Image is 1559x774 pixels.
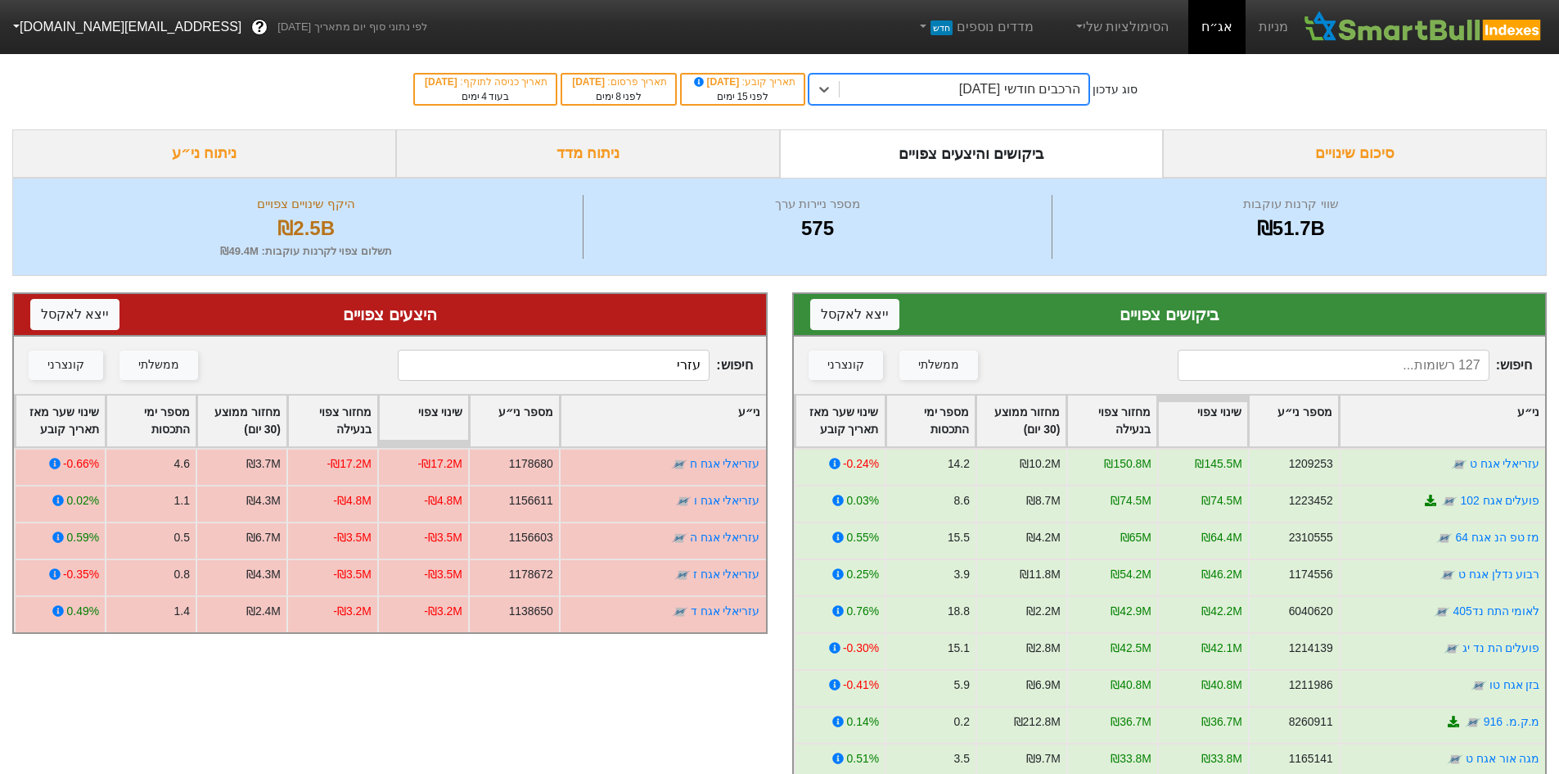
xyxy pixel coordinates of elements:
button: ייצא לאקסל [810,299,899,330]
a: עזריאלי אגח ח [690,457,760,470]
div: ₪3.7M [246,455,281,473]
div: -₪3.5M [333,529,372,546]
div: ₪54.2M [1111,566,1151,583]
div: ₪6.7M [246,529,281,546]
div: לפני ימים [690,89,795,104]
div: Toggle SortBy [470,396,559,446]
div: -0.24% [842,455,878,473]
div: ₪33.8M [1201,750,1242,767]
div: ₪4.3M [246,492,281,509]
img: tase link [1450,456,1467,473]
div: ₪46.2M [1201,566,1242,583]
div: -₪3.5M [424,566,462,583]
img: tase link [1470,677,1486,694]
a: עזריאלי אגח ז [693,568,760,581]
img: tase link [1443,640,1459,657]
div: Toggle SortBy [197,396,286,446]
span: חיפוש : [398,350,752,381]
div: הרכבים חודשי [DATE] [959,79,1080,99]
img: tase link [671,530,687,546]
div: לפני ימים [570,89,667,104]
div: 1178680 [509,455,553,473]
div: 0.2 [953,713,969,731]
input: 448 רשומות... [398,350,710,381]
a: הסימולציות שלי [1066,11,1176,43]
div: Toggle SortBy [106,396,196,446]
div: 1174556 [1288,566,1332,583]
img: SmartBull [1301,11,1546,43]
div: 4.6 [174,455,190,473]
div: תאריך פרסום : [570,75,667,89]
div: 0.76% [846,603,878,620]
div: ₪8.7M [1025,492,1060,509]
img: tase link [674,567,691,583]
div: 18.8 [947,603,969,620]
div: -₪3.2M [424,603,462,620]
span: לפי נתוני סוף יום מתאריך [DATE] [277,19,427,35]
a: מגה אור אגח ט [1465,752,1539,765]
div: -₪3.2M [333,603,372,620]
div: Toggle SortBy [795,396,885,446]
div: -₪4.8M [333,492,372,509]
div: 2310555 [1288,529,1332,546]
span: [DATE] [425,76,460,88]
div: ביקושים צפויים [810,302,1530,327]
div: 5.9 [953,677,969,694]
div: ₪10.2M [1020,455,1061,473]
div: 1178672 [509,566,553,583]
div: ₪9.7M [1025,750,1060,767]
div: 1214139 [1288,640,1332,657]
div: Toggle SortBy [1249,396,1338,446]
div: ₪2.4M [246,603,281,620]
div: 1.4 [174,603,190,620]
button: ממשלתי [899,351,978,380]
div: 1156603 [509,529,553,546]
div: Toggle SortBy [976,396,1066,446]
div: סוג עדכון [1093,81,1138,98]
span: [DATE] [692,76,742,88]
img: tase link [675,493,692,509]
a: פועלים אגח 102 [1460,494,1539,507]
div: 8260911 [1288,713,1332,731]
div: -₪3.5M [333,566,372,583]
a: עזריאלי אגח ה [690,531,760,544]
div: 0.02% [67,492,99,509]
input: 127 רשומות... [1178,350,1489,381]
span: 8 [615,91,621,102]
div: קונצרני [47,356,84,374]
img: tase link [1436,530,1453,546]
div: Toggle SortBy [379,396,468,446]
div: ניתוח ני״ע [12,129,396,178]
img: tase link [1464,714,1480,731]
div: ₪212.8M [1013,713,1060,731]
button: ממשלתי [119,351,198,380]
div: 0.59% [67,529,99,546]
div: ₪40.8M [1201,677,1242,694]
div: ₪42.9M [1111,603,1151,620]
div: קונצרני [827,356,864,374]
div: 15.5 [947,529,969,546]
div: 0.49% [67,603,99,620]
div: 1156611 [509,492,553,509]
div: ₪40.8M [1111,677,1151,694]
a: מדדים נוספיםחדש [910,11,1040,43]
div: 1138650 [509,603,553,620]
div: 1165141 [1288,750,1332,767]
a: רבוע נדלן אגח ט [1458,568,1539,581]
div: 0.5 [174,529,190,546]
div: ₪150.8M [1104,455,1151,473]
div: ממשלתי [138,356,179,374]
div: ₪2.8M [1025,640,1060,657]
div: ₪36.7M [1111,713,1151,731]
div: ₪33.8M [1111,750,1151,767]
div: תאריך קובע : [690,75,795,89]
a: מז טפ הנ אגח 64 [1455,531,1539,544]
div: ₪42.1M [1201,640,1242,657]
a: בזן אגח טו [1489,678,1539,691]
div: 14.2 [947,455,969,473]
div: -0.66% [63,455,99,473]
div: -₪3.5M [424,529,462,546]
div: 1223452 [1288,492,1332,509]
div: -0.41% [842,677,878,694]
div: ניתוח מדד [396,129,780,178]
